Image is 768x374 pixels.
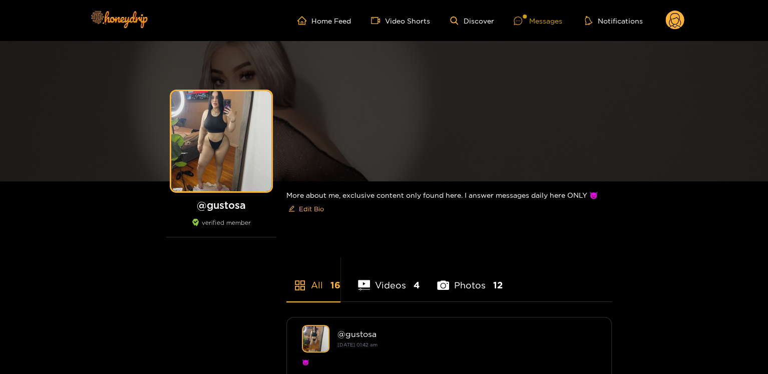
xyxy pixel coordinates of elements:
li: Videos [358,256,420,301]
span: 4 [414,279,420,291]
button: editEdit Bio [286,201,326,217]
div: More about me, exclusive content only found here. I answer messages daily here ONLY 😈 [286,181,612,225]
button: Notifications [582,16,645,26]
span: edit [288,205,295,213]
span: home [297,16,311,25]
span: 12 [493,279,503,291]
small: [DATE] 01:42 am [337,342,377,347]
span: appstore [294,279,306,291]
a: Home Feed [297,16,351,25]
span: 16 [330,279,340,291]
div: verified member [166,219,276,237]
li: Photos [437,256,503,301]
div: Messages [514,15,562,27]
span: video-camera [371,16,385,25]
div: 😈 [302,357,596,367]
a: Video Shorts [371,16,430,25]
span: Edit Bio [299,204,324,214]
a: Discover [450,17,494,25]
li: All [286,256,340,301]
h1: @ gustosa [166,199,276,211]
img: gustosa [302,325,329,352]
div: @ gustosa [337,329,596,338]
